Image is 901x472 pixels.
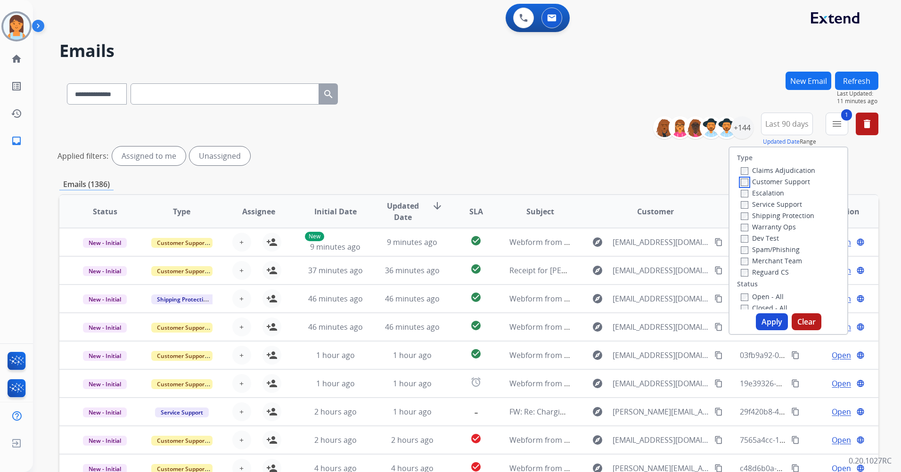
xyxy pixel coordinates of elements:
[323,89,334,100] mat-icon: search
[266,434,278,446] mat-icon: person_add
[385,293,440,304] span: 46 minutes ago
[856,238,865,246] mat-icon: language
[741,235,748,243] input: Dev Test
[509,435,723,445] span: Webform from [EMAIL_ADDRESS][DOMAIN_NAME] on [DATE]
[232,431,251,449] button: +
[308,293,363,304] span: 46 minutes ago
[239,350,244,361] span: +
[239,378,244,389] span: +
[740,435,883,445] span: 7565a4cc-1bb0-45db-a618-53ef75a581fd
[391,435,434,445] span: 2 hours ago
[239,265,244,276] span: +
[469,206,483,217] span: SLA
[470,433,482,444] mat-icon: check_circle
[592,350,603,361] mat-icon: explore
[791,436,800,444] mat-icon: content_copy
[151,351,213,361] span: Customer Support
[151,379,213,389] span: Customer Support
[741,293,748,301] input: Open - All
[239,434,244,446] span: +
[305,232,324,241] p: New
[239,236,244,248] span: +
[741,211,814,220] label: Shipping Protection
[856,436,865,444] mat-icon: language
[826,113,848,135] button: 1
[266,293,278,304] mat-icon: person_add
[310,242,360,252] span: 9 minutes ago
[470,235,482,246] mat-icon: check_circle
[791,379,800,388] mat-icon: content_copy
[83,436,127,446] span: New - Initial
[856,379,865,388] mat-icon: language
[239,293,244,304] span: +
[763,138,800,146] button: Updated Date
[637,206,674,217] span: Customer
[266,236,278,248] mat-icon: person_add
[83,323,127,333] span: New - Initial
[470,348,482,359] mat-icon: check_circle
[3,13,30,40] img: avatar
[741,224,748,231] input: Warranty Ops
[314,435,357,445] span: 2 hours ago
[11,81,22,92] mat-icon: list_alt
[173,206,190,217] span: Type
[856,407,865,416] mat-icon: language
[151,436,213,446] span: Customer Support
[509,378,723,389] span: Webform from [EMAIL_ADDRESS][DOMAIN_NAME] on [DATE]
[83,238,127,248] span: New - Initial
[83,379,127,389] span: New - Initial
[741,200,802,209] label: Service Support
[151,323,213,333] span: Customer Support
[741,201,748,209] input: Service Support
[613,265,709,276] span: [EMAIL_ADDRESS][DOMAIN_NAME]
[242,206,275,217] span: Assignee
[761,113,813,135] button: Last 90 days
[849,455,892,466] p: 0.20.1027RC
[470,263,482,275] mat-icon: check_circle
[613,434,709,446] span: [EMAIL_ADDRESS][DOMAIN_NAME]
[592,236,603,248] mat-icon: explore
[592,321,603,333] mat-icon: explore
[741,303,787,312] label: Closed - All
[741,179,748,186] input: Customer Support
[316,378,355,389] span: 1 hour ago
[792,313,821,330] button: Clear
[509,407,589,417] span: FW: Re: Charging issue
[592,293,603,304] mat-icon: explore
[393,350,432,360] span: 1 hour ago
[740,350,881,360] span: 03fb9a92-03f8-4294-8144-eba49f14520d
[737,153,753,163] label: Type
[861,118,873,130] mat-icon: delete
[613,378,709,389] span: [EMAIL_ADDRESS][DOMAIN_NAME]
[791,351,800,359] mat-icon: content_copy
[791,407,800,416] mat-icon: content_copy
[232,317,251,336] button: +
[155,407,209,417] span: Service Support
[741,166,815,175] label: Claims Adjudication
[841,109,852,121] span: 1
[509,237,723,247] span: Webform from [EMAIL_ADDRESS][DOMAIN_NAME] on [DATE]
[232,233,251,252] button: +
[741,245,800,254] label: Spam/Phishing
[832,434,851,446] span: Open
[266,321,278,333] mat-icon: person_add
[613,350,709,361] span: [EMAIL_ADDRESS][DOMAIN_NAME]
[509,350,723,360] span: Webform from [EMAIL_ADDRESS][DOMAIN_NAME] on [DATE]
[83,294,127,304] span: New - Initial
[314,407,357,417] span: 2 hours ago
[714,266,723,275] mat-icon: content_copy
[526,206,554,217] span: Subject
[613,236,709,248] span: [EMAIL_ADDRESS][DOMAIN_NAME]
[763,138,816,146] span: Range
[59,179,114,190] p: Emails (1386)
[837,90,878,98] span: Last Updated:
[741,167,748,175] input: Claims Adjudication
[741,268,789,277] label: Reguard CS
[11,108,22,119] mat-icon: history
[856,323,865,331] mat-icon: language
[232,261,251,280] button: +
[308,322,363,332] span: 46 minutes ago
[232,374,251,393] button: +
[832,378,851,389] span: Open
[316,350,355,360] span: 1 hour ago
